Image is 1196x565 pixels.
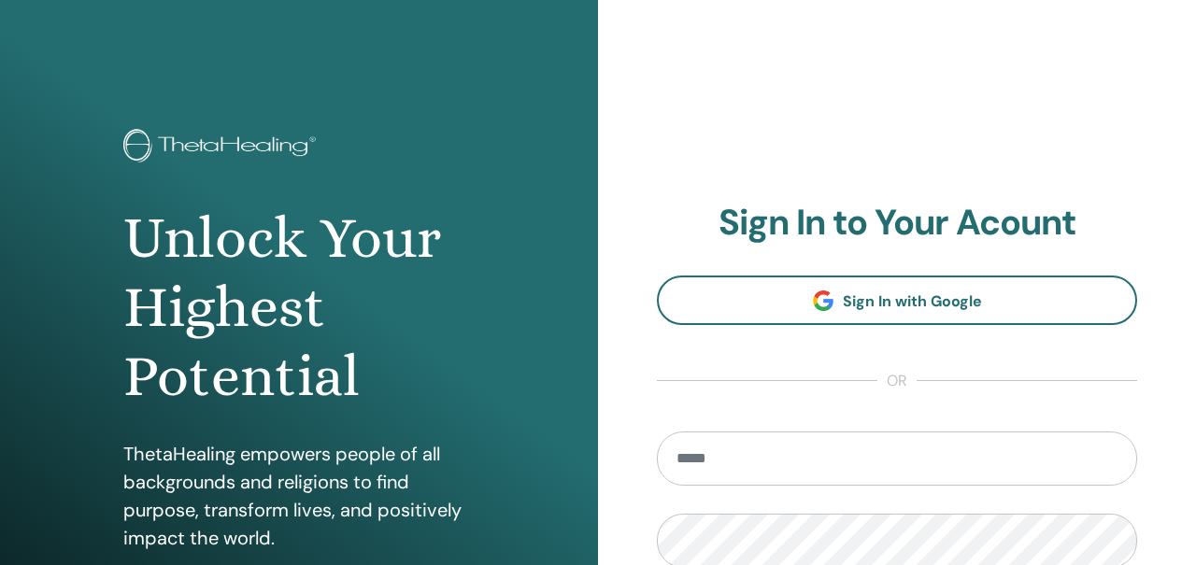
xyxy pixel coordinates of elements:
[123,204,476,412] h1: Unlock Your Highest Potential
[657,275,1137,325] a: Sign In with Google
[877,370,917,392] span: or
[843,291,982,311] span: Sign In with Google
[657,202,1137,245] h2: Sign In to Your Acount
[123,440,476,552] p: ThetaHealing empowers people of all backgrounds and religions to find purpose, transform lives, a...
